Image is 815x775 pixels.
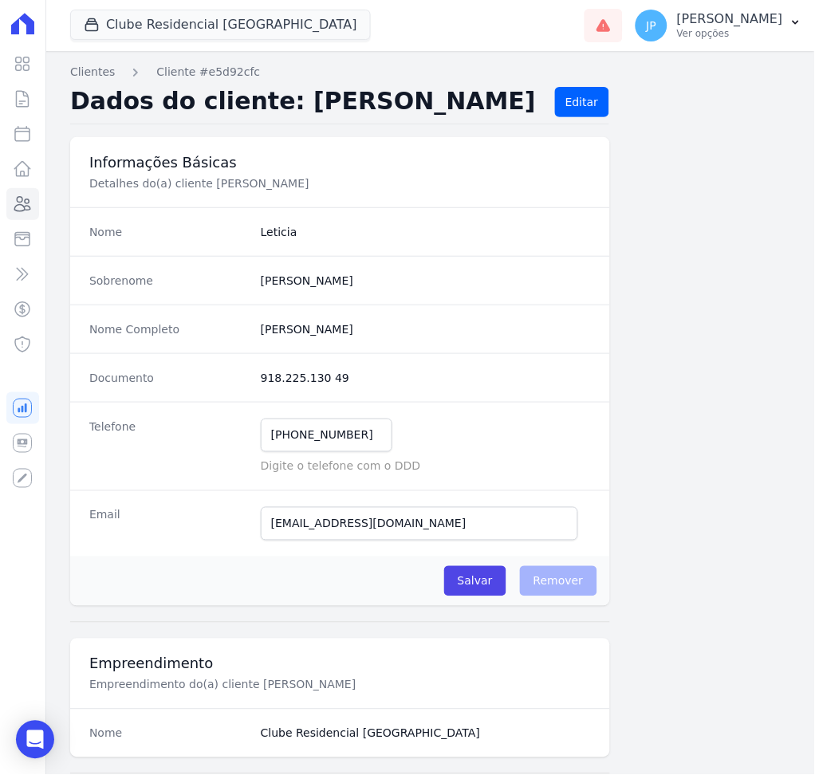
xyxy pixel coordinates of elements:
[444,566,506,596] input: Salvar
[89,175,591,191] p: Detalhes do(a) cliente [PERSON_NAME]
[520,566,597,596] span: Remover
[70,10,371,40] button: Clube Residencial [GEOGRAPHIC_DATA]
[89,224,248,240] dt: Nome
[89,655,591,674] h3: Empreendimento
[89,726,248,742] dt: Nome
[89,273,248,289] dt: Sobrenome
[261,458,591,474] p: Digite o telefone com o DDD
[623,3,815,48] button: JP [PERSON_NAME] Ver opções
[677,27,783,40] p: Ver opções
[647,20,657,31] span: JP
[70,64,789,81] nav: Breadcrumb
[89,153,591,172] h3: Informações Básicas
[261,321,591,337] dd: [PERSON_NAME]
[261,273,591,289] dd: [PERSON_NAME]
[89,370,248,386] dt: Documento
[261,726,591,742] dd: Clube Residencial [GEOGRAPHIC_DATA]
[555,87,608,117] a: Editar
[70,87,542,117] h2: Dados do cliente: [PERSON_NAME]
[89,677,591,693] p: Empreendimento do(a) cliente [PERSON_NAME]
[89,507,248,541] dt: Email
[261,224,591,240] dd: Leticia
[89,321,248,337] dt: Nome Completo
[16,721,54,759] div: Open Intercom Messenger
[261,370,591,386] dd: 918.225.130 49
[156,64,260,81] a: Cliente #e5d92cfc
[677,11,783,27] p: [PERSON_NAME]
[89,419,248,474] dt: Telefone
[70,64,115,81] a: Clientes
